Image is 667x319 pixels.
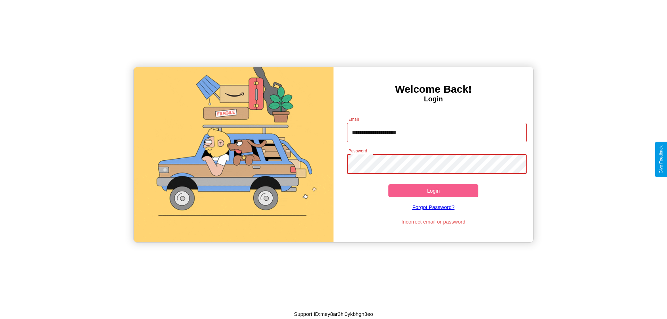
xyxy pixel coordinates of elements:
a: Forgot Password? [344,197,524,217]
div: Give Feedback [659,145,664,174]
h3: Welcome Back! [333,83,533,95]
p: Incorrect email or password [344,217,524,226]
label: Password [348,148,367,154]
img: gif [134,67,333,242]
h4: Login [333,95,533,103]
label: Email [348,116,359,122]
p: Support ID: mey8ar3hi0ykbhgn3eo [294,309,373,319]
button: Login [388,184,478,197]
